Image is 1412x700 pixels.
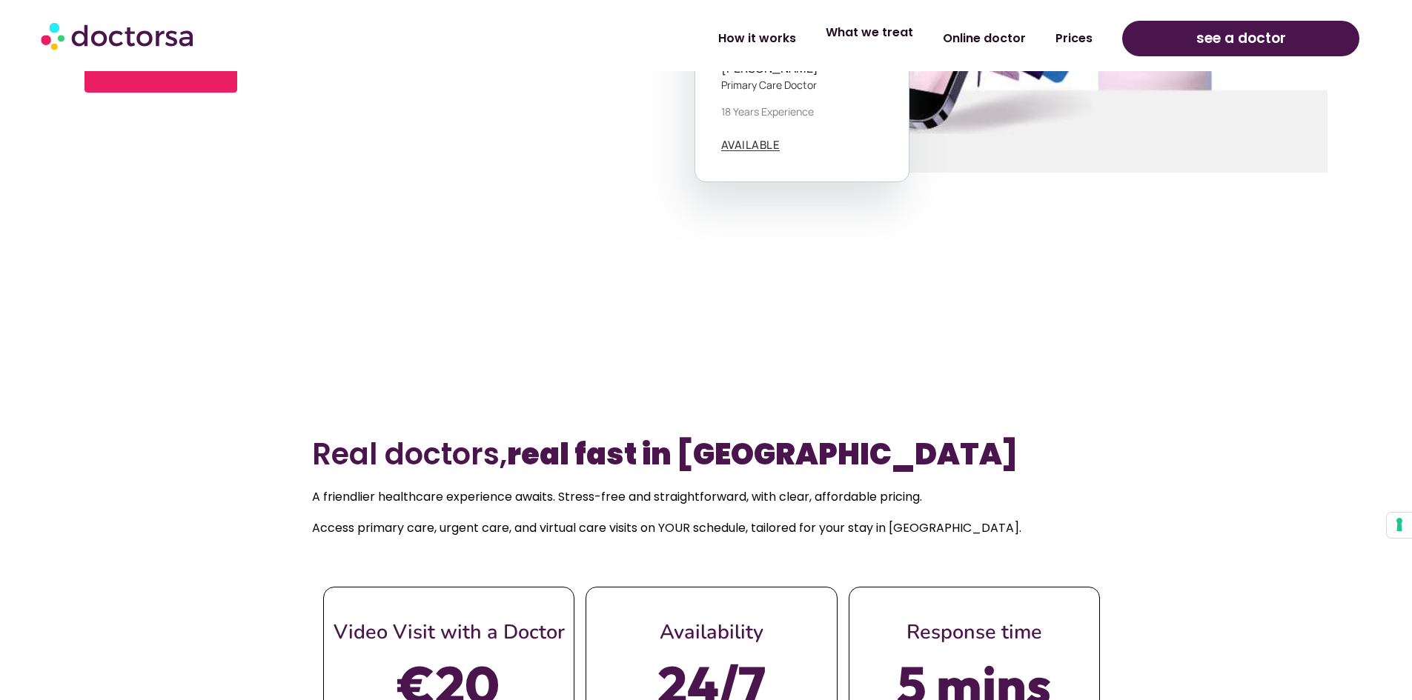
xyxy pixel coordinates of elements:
span: see a doctor [1196,27,1286,50]
nav: Menu [365,21,1107,56]
button: Your consent preferences for tracking technologies [1387,513,1412,538]
span: Video Visit with a Doctor [334,619,565,646]
a: Online doctor [928,21,1041,56]
span: A friendlier healthcare experience awaits. Stress-free and straightforward, with clear, affordabl... [312,488,922,505]
span: AVAILABLE [721,139,780,150]
a: AVAILABLE [721,139,780,151]
span: Response time [906,619,1042,646]
b: real fast in [GEOGRAPHIC_DATA] [507,433,1018,475]
a: How it works [703,21,811,56]
h2: Real doctors, [312,436,1100,472]
span: Availability [660,619,763,646]
h5: [PERSON_NAME] [721,61,883,76]
p: 18 years experience [721,104,883,119]
a: What we treat [811,16,928,50]
iframe: Customer reviews powered by Trustpilot [321,364,1092,384]
a: Prices [1041,21,1107,56]
p: Primary care doctor [721,77,883,93]
a: see a doctor [1122,21,1359,56]
span: Access primary care, urgent care, and virtual care visits on YOUR schedule, tailored for your sta... [312,519,1021,536]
